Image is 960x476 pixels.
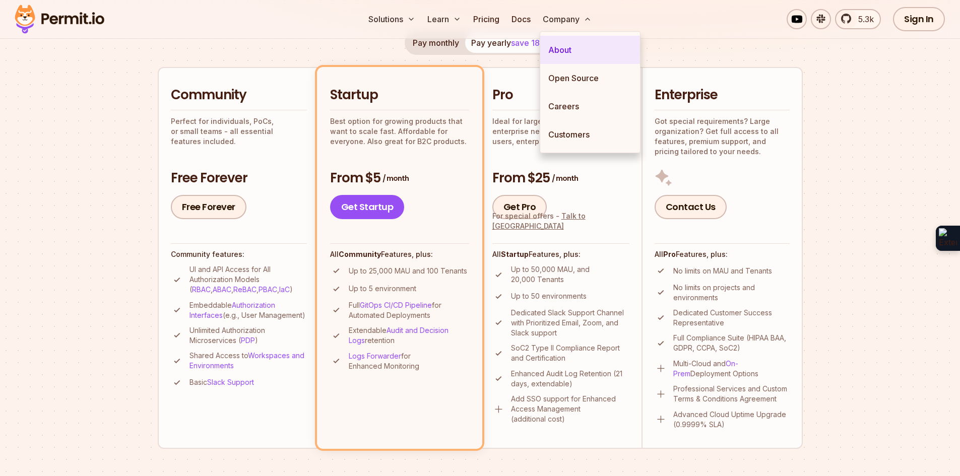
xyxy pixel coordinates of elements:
[511,343,629,363] p: SoC2 Type II Compliance Report and Certification
[511,291,587,301] p: Up to 50 environments
[539,9,596,29] button: Company
[233,285,257,294] a: ReBAC
[171,195,246,219] a: Free Forever
[330,86,469,104] h2: Startup
[189,300,307,320] p: Embeddable (e.g., User Management)
[492,169,629,187] h3: From $25
[540,92,640,120] a: Careers
[349,266,467,276] p: Up to 25,000 MAU and 100 Tenants
[655,86,790,104] h2: Enterprise
[655,116,790,157] p: Got special requirements? Large organization? Get full access to all features, premium support, a...
[540,120,640,149] a: Customers
[189,377,254,387] p: Basic
[330,195,405,219] a: Get Startup
[349,326,449,345] a: Audit and Decision Logs
[189,264,307,295] p: UI and API Access for All Authorization Models ( , , , , )
[213,285,231,294] a: ABAC
[349,351,469,371] p: for Enhanced Monitoring
[349,284,416,294] p: Up to 5 environment
[330,116,469,147] p: Best option for growing products that want to scale fast. Affordable for everyone. Also great for...
[423,9,465,29] button: Learn
[511,394,629,424] p: Add SSO support for Enhanced Access Management (additional cost)
[663,250,676,258] strong: Pro
[189,301,275,319] a: Authorization Interfaces
[492,116,629,147] p: Ideal for larger applications with enterprise needs. Pay only for active users, enterprise featur...
[330,249,469,259] h4: All Features, plus:
[364,9,419,29] button: Solutions
[349,325,469,346] p: Extendable retention
[511,369,629,389] p: Enhanced Audit Log Retention (21 days, extendable)
[339,250,381,258] strong: Community
[349,352,401,360] a: Logs Forwarder
[349,300,469,320] p: Full for Automated Deployments
[893,7,945,31] a: Sign In
[655,249,790,259] h4: All Features, plus:
[673,266,772,276] p: No limits on MAU and Tenants
[507,9,535,29] a: Docs
[852,13,874,25] span: 5.3k
[207,378,254,386] a: Slack Support
[330,169,469,187] h3: From $5
[939,228,957,248] img: Extension Icon
[540,64,640,92] a: Open Source
[241,336,255,345] a: PDP
[492,86,629,104] h2: Pro
[492,249,629,259] h4: All Features, plus:
[540,36,640,64] a: About
[511,308,629,338] p: Dedicated Slack Support Channel with Prioritized Email, Zoom, and Slack support
[469,9,503,29] a: Pricing
[171,169,307,187] h3: Free Forever
[552,173,578,183] span: / month
[673,384,790,404] p: Professional Services and Custom Terms & Conditions Agreement
[655,195,727,219] a: Contact Us
[492,195,547,219] a: Get Pro
[360,301,432,309] a: GitOps CI/CD Pipeline
[279,285,290,294] a: IaC
[382,173,409,183] span: / month
[492,211,629,231] div: For special offers -
[171,86,307,104] h2: Community
[501,250,529,258] strong: Startup
[673,283,790,303] p: No limits on projects and environments
[673,359,790,379] p: Multi-Cloud and Deployment Options
[259,285,277,294] a: PBAC
[511,264,629,285] p: Up to 50,000 MAU, and 20,000 Tenants
[171,116,307,147] p: Perfect for individuals, PoCs, or small teams - all essential features included.
[171,249,307,259] h4: Community features:
[673,359,738,378] a: On-Prem
[407,33,465,53] button: Pay monthly
[673,333,790,353] p: Full Compliance Suite (HIPAA BAA, GDPR, CCPA, SoC2)
[192,285,211,294] a: RBAC
[673,410,790,430] p: Advanced Cloud Uptime Upgrade (0.9999% SLA)
[10,2,109,36] img: Permit logo
[189,351,307,371] p: Shared Access to
[189,325,307,346] p: Unlimited Authorization Microservices ( )
[835,9,881,29] a: 5.3k
[673,308,790,328] p: Dedicated Customer Success Representative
